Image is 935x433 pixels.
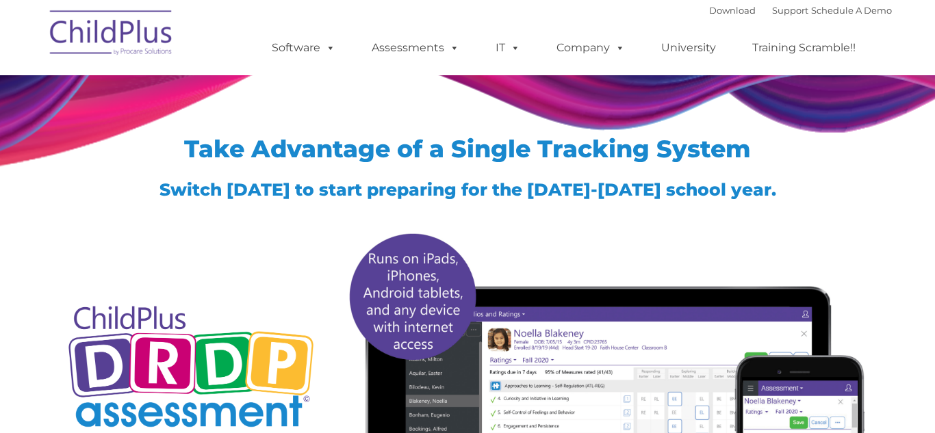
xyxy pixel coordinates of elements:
span: Switch [DATE] to start preparing for the [DATE]-[DATE] school year. [159,179,776,200]
font: | [709,5,892,16]
img: ChildPlus by Procare Solutions [43,1,180,69]
a: Support [772,5,808,16]
span: Take Advantage of a Single Tracking System [184,134,751,163]
a: Schedule A Demo [811,5,892,16]
a: Training Scramble!! [739,34,869,62]
a: Download [709,5,756,16]
a: Software [258,34,349,62]
a: IT [482,34,534,62]
a: Assessments [358,34,473,62]
a: Company [543,34,639,62]
a: University [648,34,730,62]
